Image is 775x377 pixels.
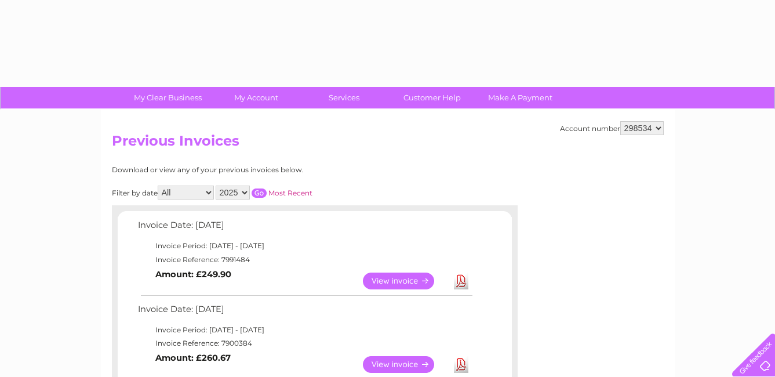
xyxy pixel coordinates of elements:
a: My Account [208,87,304,108]
td: Invoice Reference: 7900384 [135,336,474,350]
td: Invoice Date: [DATE] [135,302,474,323]
td: Invoice Period: [DATE] - [DATE] [135,239,474,253]
td: Invoice Reference: 7991484 [135,253,474,267]
a: View [363,273,448,289]
a: My Clear Business [120,87,216,108]
td: Invoice Date: [DATE] [135,217,474,239]
a: View [363,356,448,373]
td: Invoice Period: [DATE] - [DATE] [135,323,474,337]
a: Download [454,273,468,289]
b: Amount: £260.67 [155,353,231,363]
b: Amount: £249.90 [155,269,231,280]
div: Account number [560,121,664,135]
a: Customer Help [384,87,480,108]
h2: Previous Invoices [112,133,664,155]
div: Download or view any of your previous invoices below. [112,166,416,174]
div: Filter by date [112,186,416,200]
a: Services [296,87,392,108]
a: Most Recent [268,188,312,197]
a: Download [454,356,468,373]
a: Make A Payment [472,87,568,108]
